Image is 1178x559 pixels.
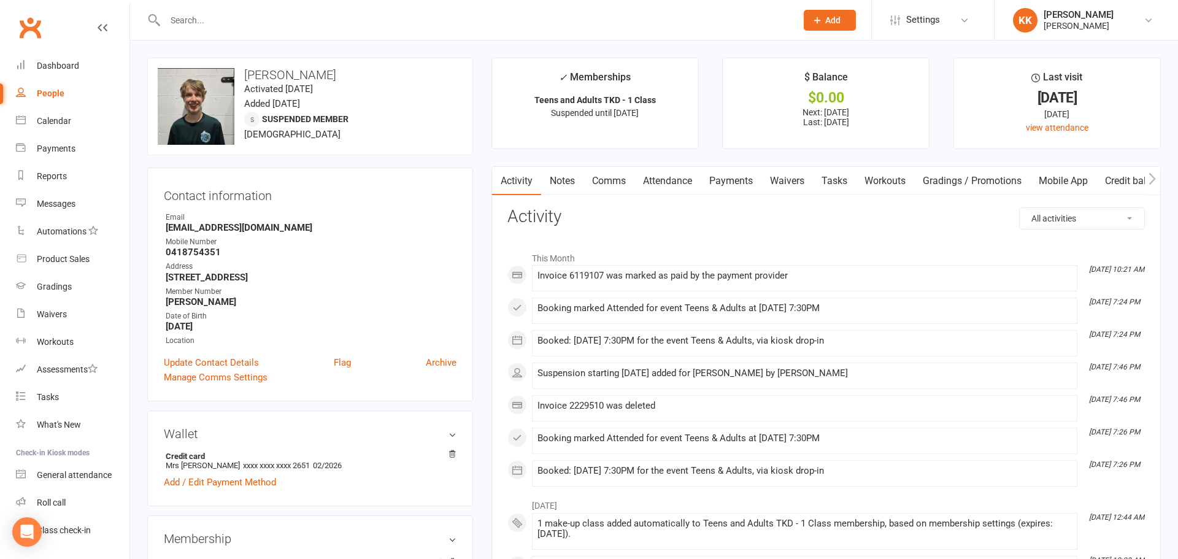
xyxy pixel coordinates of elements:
[1013,8,1037,33] div: KK
[1044,9,1114,20] div: [PERSON_NAME]
[16,218,129,245] a: Automations
[166,236,456,248] div: Mobile Number
[166,247,456,258] strong: 0418754351
[37,88,64,98] div: People
[158,68,234,145] img: image1732053057.png
[166,296,456,307] strong: [PERSON_NAME]
[583,167,634,195] a: Comms
[551,108,639,118] span: Suspended until [DATE]
[334,355,351,370] a: Flag
[1030,167,1096,195] a: Mobile App
[16,461,129,489] a: General attendance kiosk mode
[16,107,129,135] a: Calendar
[559,72,567,83] i: ✓
[537,368,1072,379] div: Suspension starting [DATE] added for [PERSON_NAME] by [PERSON_NAME]
[164,184,456,202] h3: Contact information
[537,519,1072,539] div: 1 make-up class added automatically to Teens and Adults TKD - 1 Class membership, based on member...
[16,328,129,356] a: Workouts
[537,401,1072,411] div: Invoice 2229510 was deleted
[37,470,112,480] div: General attendance
[166,212,456,223] div: Email
[965,91,1149,104] div: [DATE]
[37,282,72,291] div: Gradings
[37,61,79,71] div: Dashboard
[1089,265,1144,274] i: [DATE] 10:21 AM
[426,355,456,370] a: Archive
[164,355,259,370] a: Update Contact Details
[825,15,841,25] span: Add
[164,450,456,472] li: Mrs [PERSON_NAME]
[1026,123,1088,133] a: view attendance
[965,107,1149,121] div: [DATE]
[16,163,129,190] a: Reports
[537,336,1072,346] div: Booked: [DATE] 7:30PM for the event Teens & Adults, via kiosk drop-in
[12,517,42,547] div: Open Intercom Messenger
[537,271,1072,281] div: Invoice 6119107 was marked as paid by the payment provider
[37,254,90,264] div: Product Sales
[16,489,129,517] a: Roll call
[534,95,656,105] strong: Teens and Adults TKD - 1 Class
[856,167,914,195] a: Workouts
[906,6,940,34] span: Settings
[37,337,74,347] div: Workouts
[16,517,129,544] a: Class kiosk mode
[37,498,66,507] div: Roll call
[164,475,276,490] a: Add / Edit Payment Method
[15,12,45,43] a: Clubworx
[262,114,348,124] span: Suspended member
[507,245,1145,265] li: This Month
[16,80,129,107] a: People
[37,420,81,430] div: What's New
[761,167,813,195] a: Waivers
[537,466,1072,476] div: Booked: [DATE] 7:30PM for the event Teens & Adults, via kiosk drop-in
[166,261,456,272] div: Address
[313,461,342,470] span: 02/2026
[37,144,75,153] div: Payments
[804,10,856,31] button: Add
[1044,20,1114,31] div: [PERSON_NAME]
[16,301,129,328] a: Waivers
[1089,428,1140,436] i: [DATE] 7:26 PM
[37,525,91,535] div: Class check-in
[1096,167,1176,195] a: Credit balance
[1089,330,1140,339] i: [DATE] 7:24 PM
[914,167,1030,195] a: Gradings / Promotions
[1089,363,1140,371] i: [DATE] 7:46 PM
[541,167,583,195] a: Notes
[1089,460,1140,469] i: [DATE] 7:26 PM
[16,52,129,80] a: Dashboard
[244,129,341,140] span: [DEMOGRAPHIC_DATA]
[1031,69,1082,91] div: Last visit
[16,411,129,439] a: What's New
[244,98,300,109] time: Added [DATE]
[166,310,456,322] div: Date of Birth
[804,69,848,91] div: $ Balance
[1089,513,1144,522] i: [DATE] 12:44 AM
[1089,298,1140,306] i: [DATE] 7:24 PM
[734,91,918,104] div: $0.00
[166,272,456,283] strong: [STREET_ADDRESS]
[734,107,918,127] p: Next: [DATE] Last: [DATE]
[16,273,129,301] a: Gradings
[243,461,310,470] span: xxxx xxxx xxxx 2651
[37,199,75,209] div: Messages
[161,12,788,29] input: Search...
[701,167,761,195] a: Payments
[507,493,1145,512] li: [DATE]
[16,384,129,411] a: Tasks
[164,532,456,546] h3: Membership
[164,427,456,441] h3: Wallet
[166,321,456,332] strong: [DATE]
[37,364,98,374] div: Assessments
[1089,395,1140,404] i: [DATE] 7:46 PM
[37,226,87,236] div: Automations
[37,116,71,126] div: Calendar
[16,356,129,384] a: Assessments
[166,335,456,347] div: Location
[16,190,129,218] a: Messages
[16,245,129,273] a: Product Sales
[166,452,450,461] strong: Credit card
[813,167,856,195] a: Tasks
[492,167,541,195] a: Activity
[634,167,701,195] a: Attendance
